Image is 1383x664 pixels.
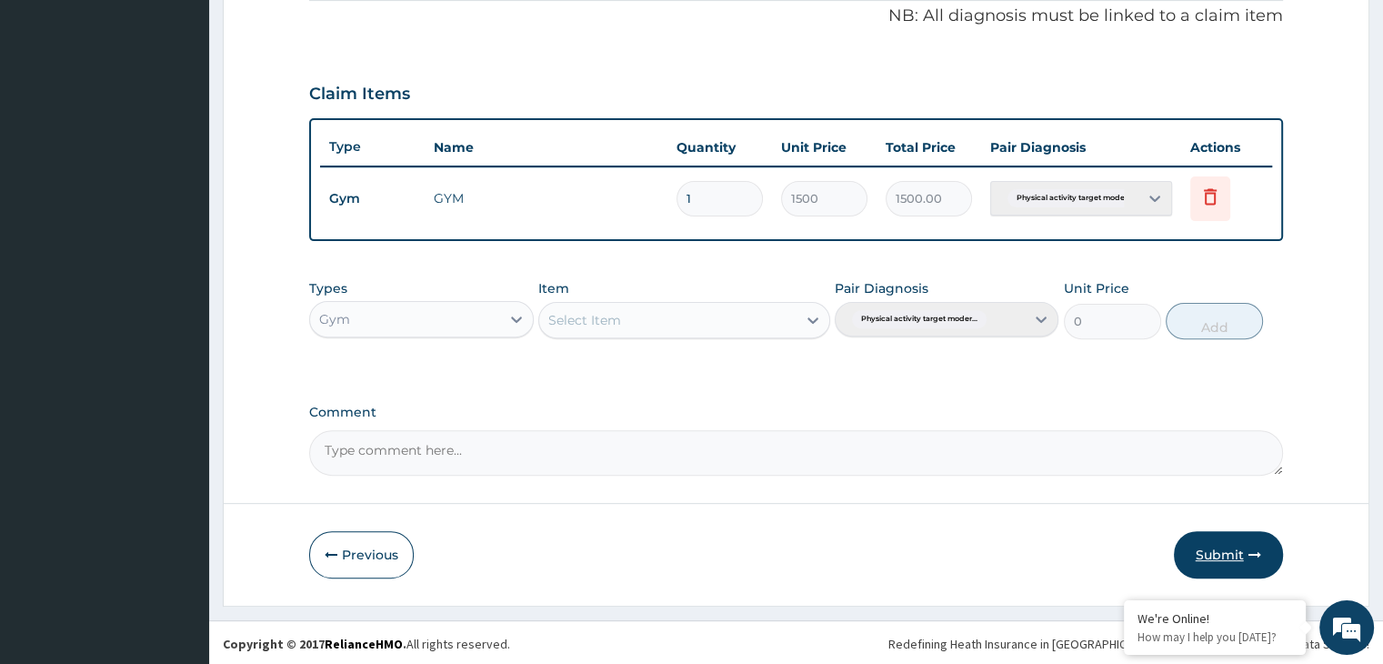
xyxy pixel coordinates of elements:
[298,9,342,53] div: Minimize live chat window
[1181,129,1272,166] th: Actions
[1166,303,1263,339] button: Add
[223,636,406,652] strong: Copyright © 2017 .
[1137,610,1292,627] div: We're Online!
[309,5,1282,28] p: NB: All diagnosis must be linked to a claim item
[34,91,74,136] img: d_794563401_company_1708531726252_794563401
[548,311,621,329] div: Select Item
[835,279,928,297] label: Pair Diagnosis
[1174,531,1283,578] button: Submit
[95,102,306,126] div: Chat with us now
[772,129,877,166] th: Unit Price
[309,85,410,105] h3: Claim Items
[320,130,425,164] th: Type
[325,636,403,652] a: RelianceHMO
[319,310,350,328] div: Gym
[667,129,772,166] th: Quantity
[320,182,425,216] td: Gym
[538,279,569,297] label: Item
[1064,279,1129,297] label: Unit Price
[425,129,666,166] th: Name
[425,180,666,216] td: GYM
[9,458,346,522] textarea: Type your message and hit 'Enter'
[1137,629,1292,645] p: How may I help you today?
[105,210,251,394] span: We're online!
[877,129,981,166] th: Total Price
[888,635,1369,653] div: Redefining Heath Insurance in [GEOGRAPHIC_DATA] using Telemedicine and Data Science!
[309,281,347,297] label: Types
[981,129,1181,166] th: Pair Diagnosis
[309,531,414,578] button: Previous
[309,405,1282,420] label: Comment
